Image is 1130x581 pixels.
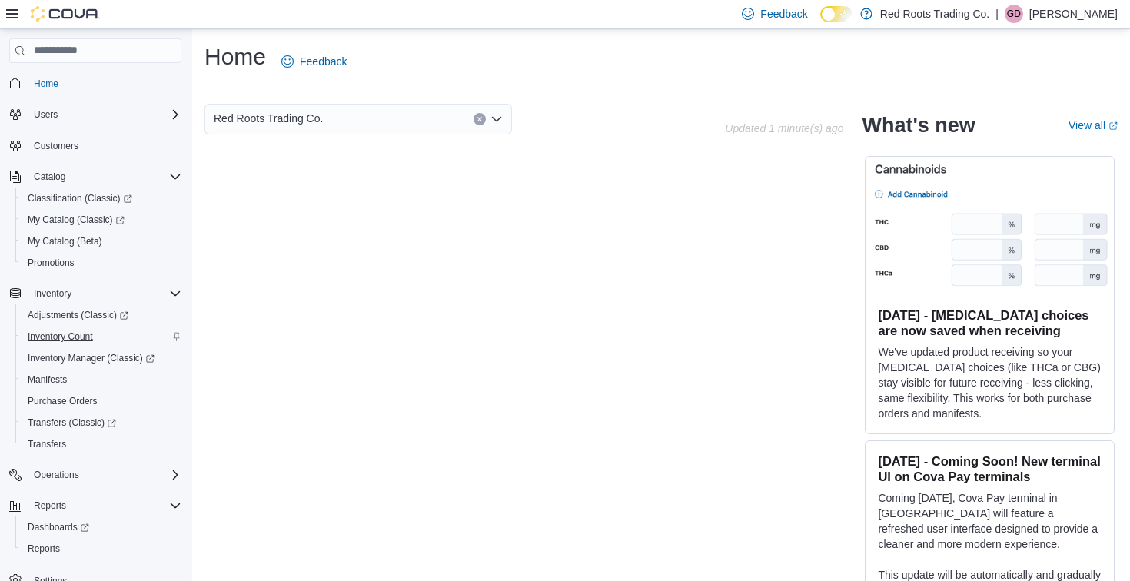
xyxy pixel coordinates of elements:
[878,307,1102,338] h3: [DATE] - [MEDICAL_DATA] choices are now saved when receiving
[474,113,486,125] button: Clear input
[28,168,71,186] button: Catalog
[22,189,181,207] span: Classification (Classic)
[22,254,81,272] a: Promotions
[22,211,131,229] a: My Catalog (Classic)
[15,390,188,412] button: Purchase Orders
[28,235,102,247] span: My Catalog (Beta)
[28,496,181,515] span: Reports
[28,417,116,429] span: Transfers (Classic)
[3,104,188,125] button: Users
[22,327,99,346] a: Inventory Count
[15,347,188,369] a: Inventory Manager (Classic)
[490,113,503,125] button: Open list of options
[22,211,181,229] span: My Catalog (Classic)
[34,108,58,121] span: Users
[22,349,181,367] span: Inventory Manager (Classic)
[3,283,188,304] button: Inventory
[28,168,181,186] span: Catalog
[880,5,989,23] p: Red Roots Trading Co.
[28,257,75,269] span: Promotions
[15,412,188,433] a: Transfers (Classic)
[3,464,188,486] button: Operations
[28,466,181,484] span: Operations
[22,413,122,432] a: Transfers (Classic)
[15,538,188,559] button: Reports
[15,209,188,231] a: My Catalog (Classic)
[995,5,999,23] p: |
[22,232,181,251] span: My Catalog (Beta)
[22,413,181,432] span: Transfers (Classic)
[28,438,66,450] span: Transfers
[3,495,188,516] button: Reports
[22,349,161,367] a: Inventory Manager (Classic)
[862,113,975,138] h2: What's new
[820,22,821,23] span: Dark Mode
[28,543,60,555] span: Reports
[22,327,181,346] span: Inventory Count
[878,344,1102,421] p: We've updated product receiving so your [MEDICAL_DATA] choices (like THCa or CBG) stay visible fo...
[22,435,181,453] span: Transfers
[15,326,188,347] button: Inventory Count
[34,500,66,512] span: Reports
[820,6,852,22] input: Dark Mode
[15,516,188,538] a: Dashboards
[1007,5,1021,23] span: GD
[28,395,98,407] span: Purchase Orders
[28,309,128,321] span: Adjustments (Classic)
[22,392,181,410] span: Purchase Orders
[22,189,138,207] a: Classification (Classic)
[1108,121,1118,131] svg: External link
[22,539,66,558] a: Reports
[1029,5,1118,23] p: [PERSON_NAME]
[22,392,104,410] a: Purchase Orders
[34,469,79,481] span: Operations
[34,140,78,152] span: Customers
[34,171,65,183] span: Catalog
[28,373,67,386] span: Manifests
[28,105,64,124] button: Users
[15,231,188,252] button: My Catalog (Beta)
[760,6,807,22] span: Feedback
[878,490,1102,552] p: Coming [DATE], Cova Pay terminal in [GEOGRAPHIC_DATA] will feature a refreshed user interface des...
[31,6,100,22] img: Cova
[34,78,58,90] span: Home
[22,232,108,251] a: My Catalog (Beta)
[3,72,188,95] button: Home
[22,518,181,536] span: Dashboards
[34,287,71,300] span: Inventory
[15,304,188,326] a: Adjustments (Classic)
[28,521,89,533] span: Dashboards
[28,496,72,515] button: Reports
[22,254,181,272] span: Promotions
[28,284,181,303] span: Inventory
[22,370,181,389] span: Manifests
[22,306,135,324] a: Adjustments (Classic)
[878,453,1102,484] h3: [DATE] - Coming Soon! New terminal UI on Cova Pay terminals
[28,137,85,155] a: Customers
[725,122,843,134] p: Updated 1 minute(s) ago
[3,134,188,157] button: Customers
[28,74,181,93] span: Home
[28,284,78,303] button: Inventory
[15,252,188,274] button: Promotions
[28,330,93,343] span: Inventory Count
[28,466,85,484] button: Operations
[15,188,188,209] a: Classification (Classic)
[28,214,125,226] span: My Catalog (Classic)
[15,433,188,455] button: Transfers
[28,352,155,364] span: Inventory Manager (Classic)
[204,41,266,72] h1: Home
[22,518,95,536] a: Dashboards
[15,369,188,390] button: Manifests
[22,539,181,558] span: Reports
[28,75,65,93] a: Home
[22,435,72,453] a: Transfers
[1069,119,1118,131] a: View allExternal link
[22,370,73,389] a: Manifests
[22,306,181,324] span: Adjustments (Classic)
[28,105,181,124] span: Users
[300,54,347,69] span: Feedback
[275,46,353,77] a: Feedback
[28,192,132,204] span: Classification (Classic)
[214,109,323,128] span: Red Roots Trading Co.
